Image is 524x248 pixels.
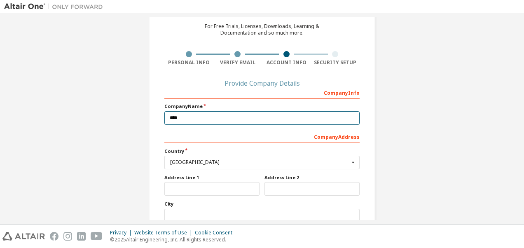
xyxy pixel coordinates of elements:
[164,148,360,154] label: Country
[196,8,329,18] div: Create an Altair One Account
[164,86,360,99] div: Company Info
[170,160,349,165] div: [GEOGRAPHIC_DATA]
[4,2,107,11] img: Altair One
[264,174,360,181] label: Address Line 2
[110,236,237,243] p: © 2025 Altair Engineering, Inc. All Rights Reserved.
[164,201,360,207] label: City
[134,229,195,236] div: Website Terms of Use
[110,229,134,236] div: Privacy
[164,59,213,66] div: Personal Info
[205,23,319,36] div: For Free Trials, Licenses, Downloads, Learning & Documentation and so much more.
[195,229,237,236] div: Cookie Consent
[63,232,72,241] img: instagram.svg
[164,103,360,110] label: Company Name
[311,59,360,66] div: Security Setup
[164,174,260,181] label: Address Line 1
[50,232,58,241] img: facebook.svg
[262,59,311,66] div: Account Info
[213,59,262,66] div: Verify Email
[2,232,45,241] img: altair_logo.svg
[91,232,103,241] img: youtube.svg
[164,81,360,86] div: Provide Company Details
[164,130,360,143] div: Company Address
[77,232,86,241] img: linkedin.svg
